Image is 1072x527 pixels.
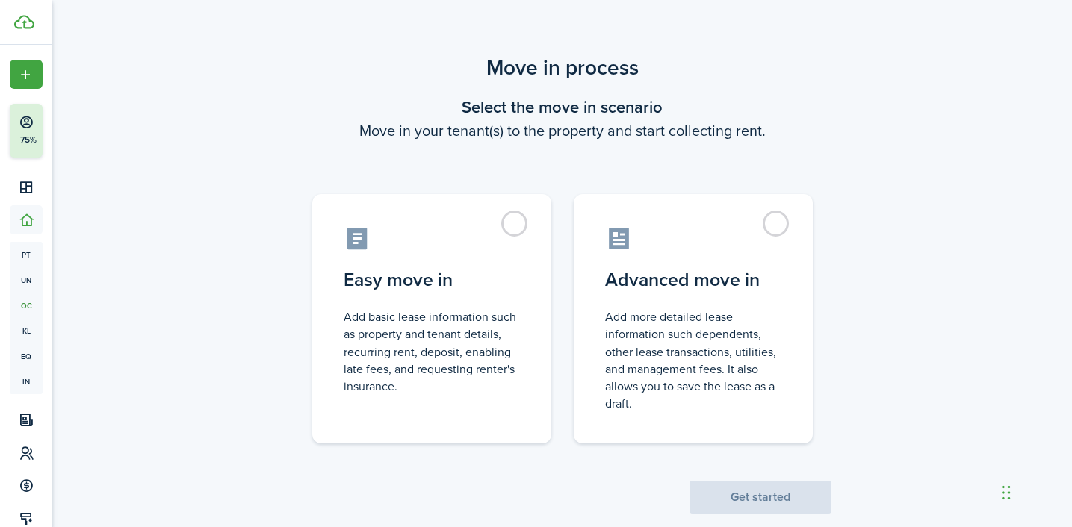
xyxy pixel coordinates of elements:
[605,308,781,412] control-radio-card-description: Add more detailed lease information such dependents, other lease transactions, utilities, and man...
[294,95,831,119] wizard-step-header-title: Select the move in scenario
[10,267,43,293] a: un
[10,318,43,343] a: kl
[10,104,134,158] button: 75%
[10,60,43,89] button: Open menu
[19,134,37,146] p: 75%
[10,242,43,267] a: pt
[10,343,43,369] a: eq
[344,266,520,293] control-radio-card-title: Easy move in
[344,308,520,395] control-radio-card-description: Add basic lease information such as property and tenant details, recurring rent, deposit, enablin...
[294,52,831,84] scenario-title: Move in process
[605,266,781,293] control-radio-card-title: Advanced move in
[1002,470,1011,515] div: Drag
[14,15,34,29] img: TenantCloud
[10,369,43,394] a: in
[10,293,43,318] a: oc
[997,455,1072,527] iframe: Chat Widget
[294,119,831,142] wizard-step-header-description: Move in your tenant(s) to the property and start collecting rent.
